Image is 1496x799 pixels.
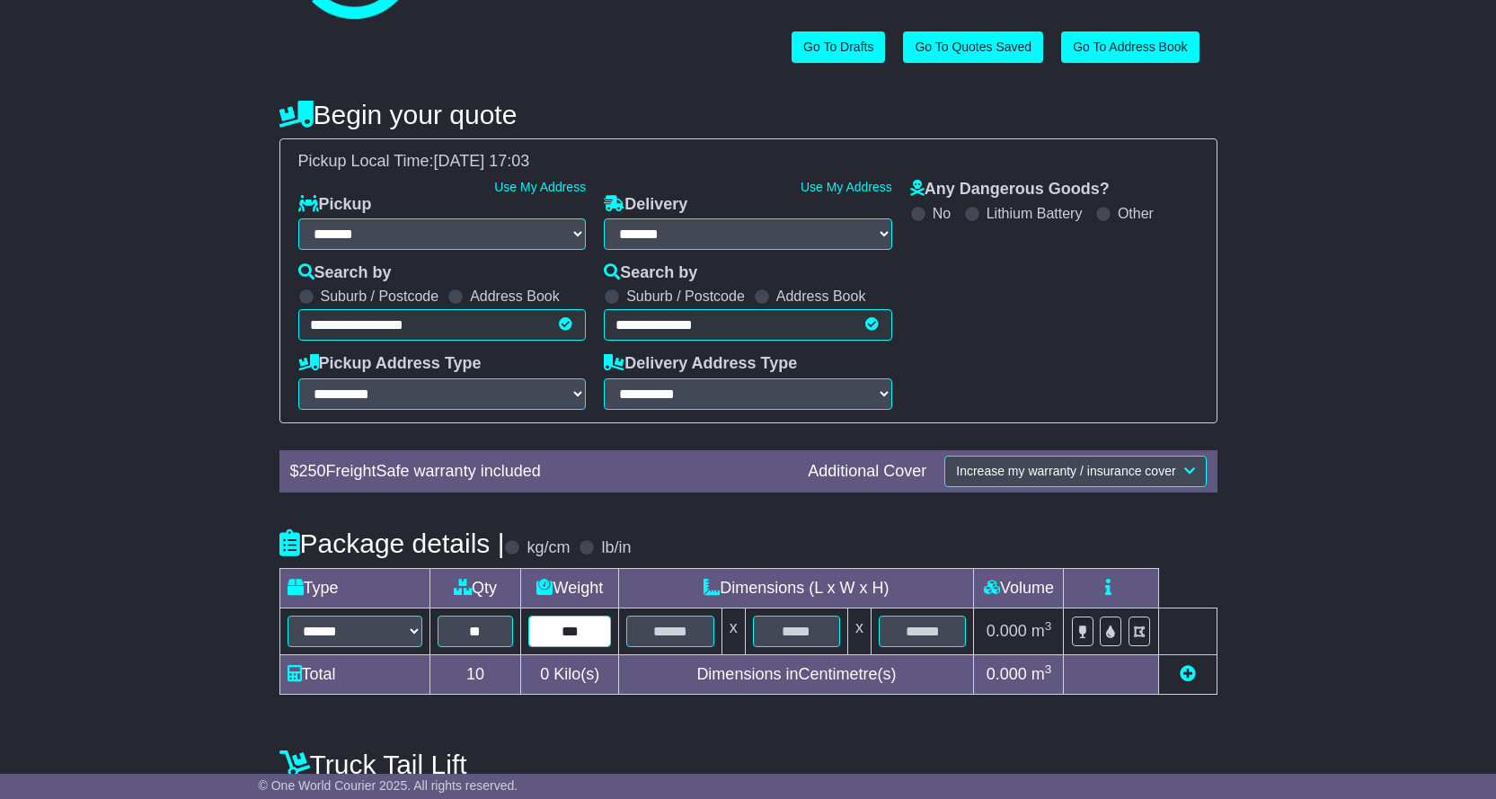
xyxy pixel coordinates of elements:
[799,462,935,482] div: Additional Cover
[903,31,1043,63] a: Go To Quotes Saved
[521,654,619,694] td: Kilo(s)
[298,354,482,374] label: Pickup Address Type
[298,263,392,283] label: Search by
[279,528,505,558] h4: Package details |
[604,195,687,215] label: Delivery
[604,263,697,283] label: Search by
[1118,205,1154,222] label: Other
[281,462,800,482] div: $ FreightSafe warranty included
[801,180,892,194] a: Use My Address
[944,456,1206,487] button: Increase my warranty / insurance cover
[279,100,1217,129] h4: Begin your quote
[279,654,429,694] td: Total
[604,354,797,374] label: Delivery Address Type
[1031,665,1052,683] span: m
[527,538,570,558] label: kg/cm
[1180,665,1196,683] a: Add new item
[298,195,372,215] label: Pickup
[626,288,745,305] label: Suburb / Postcode
[470,288,560,305] label: Address Book
[987,622,1027,640] span: 0.000
[848,608,872,654] td: x
[521,568,619,608] td: Weight
[279,750,1217,779] h4: Truck Tail Lift
[1045,619,1052,633] sup: 3
[279,568,429,608] td: Type
[1031,622,1052,640] span: m
[1061,31,1199,63] a: Go To Address Book
[601,538,631,558] label: lb/in
[434,152,530,170] span: [DATE] 17:03
[776,288,866,305] label: Address Book
[987,665,1027,683] span: 0.000
[619,568,974,608] td: Dimensions (L x W x H)
[974,568,1064,608] td: Volume
[540,665,549,683] span: 0
[910,180,1110,200] label: Any Dangerous Goods?
[956,464,1175,478] span: Increase my warranty / insurance cover
[721,608,745,654] td: x
[429,654,521,694] td: 10
[1045,662,1052,676] sup: 3
[321,288,439,305] label: Suburb / Postcode
[259,778,518,793] span: © One World Courier 2025. All rights reserved.
[289,152,1208,172] div: Pickup Local Time:
[429,568,521,608] td: Qty
[619,654,974,694] td: Dimensions in Centimetre(s)
[792,31,885,63] a: Go To Drafts
[494,180,586,194] a: Use My Address
[987,205,1083,222] label: Lithium Battery
[933,205,951,222] label: No
[299,462,326,480] span: 250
